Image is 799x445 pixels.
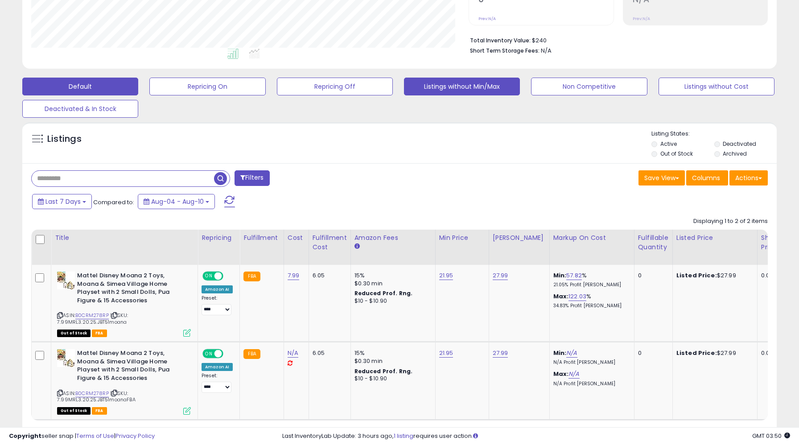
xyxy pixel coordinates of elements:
div: Amazon AI [202,285,233,293]
div: 0.00 [761,349,776,357]
b: Min: [553,271,567,280]
div: [PERSON_NAME] [493,233,546,243]
div: Preset: [202,373,233,393]
div: 6.05 [313,349,344,357]
a: N/A [566,349,577,358]
span: All listings that are currently out of stock and unavailable for purchase on Amazon [57,407,91,415]
span: ON [203,350,214,358]
span: Compared to: [93,198,134,206]
p: N/A Profit [PERSON_NAME] [553,359,627,366]
div: $27.99 [676,272,750,280]
th: The percentage added to the cost of goods (COGS) that forms the calculator for Min & Max prices. [549,230,634,265]
b: Reduced Prof. Rng. [354,367,413,375]
a: 21.95 [439,349,453,358]
div: $10 - $10.90 [354,297,428,305]
a: N/A [568,370,579,379]
a: N/A [288,349,298,358]
div: 0 [638,349,666,357]
b: Listed Price: [676,349,717,357]
b: Mattel Disney Moana 2 Toys, Moana & Simea Village Home Playset with 2 Small Dolls, Pua Figure & 1... [77,349,185,384]
span: 2025-08-18 03:50 GMT [752,432,790,440]
div: Fulfillable Quantity [638,233,669,252]
a: B0CRM278RP [75,312,109,319]
div: $0.30 min [354,280,428,288]
button: Last 7 Days [32,194,92,209]
div: Displaying 1 to 2 of 2 items [693,217,768,226]
b: Min: [553,349,567,357]
div: seller snap | | [9,432,155,441]
small: Prev: N/A [478,16,496,21]
button: Columns [686,170,728,185]
img: 51GR+IB3EDL._SL40_.jpg [57,272,75,289]
p: 34.83% Profit [PERSON_NAME] [553,303,627,309]
div: Listed Price [676,233,754,243]
small: FBA [243,272,260,281]
span: OFF [222,272,236,280]
div: 6.05 [313,272,344,280]
label: Active [660,140,677,148]
b: Max: [553,370,569,378]
button: Repricing On [149,78,265,95]
button: Default [22,78,138,95]
div: ASIN: [57,349,191,413]
div: Cost [288,233,305,243]
img: 51GR+IB3EDL._SL40_.jpg [57,349,75,367]
span: | SKU: 7.99MRL3.20.25.JBT51moanaFBA [57,390,136,403]
div: Markup on Cost [553,233,630,243]
a: 27.99 [493,271,508,280]
span: | SKU: 7.99MRL3.20.25.JBT51moana [57,312,128,325]
li: $240 [470,34,761,45]
p: 21.05% Profit [PERSON_NAME] [553,282,627,288]
p: N/A Profit [PERSON_NAME] [553,381,627,387]
button: Listings without Cost [659,78,774,95]
b: Reduced Prof. Rng. [354,289,413,297]
button: Save View [638,170,685,185]
a: 1 listing [394,432,413,440]
span: N/A [541,46,552,55]
div: Fulfillment [243,233,280,243]
a: Privacy Policy [115,432,155,440]
a: 57.82 [566,271,582,280]
label: Deactivated [723,140,756,148]
small: FBA [243,349,260,359]
div: Last InventoryLab Update: 3 hours ago, requires user action. [282,432,790,441]
b: Mattel Disney Moana 2 Toys, Moana & Simea Village Home Playset with 2 Small Dolls, Pua Figure & 1... [77,272,185,307]
div: $0.30 min [354,357,428,365]
div: % [553,293,627,309]
div: 0.00 [761,272,776,280]
p: Listing States: [651,130,777,138]
a: 21.95 [439,271,453,280]
div: 15% [354,349,428,357]
button: Deactivated & In Stock [22,100,138,118]
small: Amazon Fees. [354,243,360,251]
div: Ship Price [761,233,779,252]
a: B0CRM278RP [75,390,109,397]
span: FBA [92,407,107,415]
div: Min Price [439,233,485,243]
button: Actions [729,170,768,185]
strong: Copyright [9,432,41,440]
span: ON [203,272,214,280]
div: Preset: [202,295,233,315]
div: ASIN: [57,272,191,336]
span: OFF [222,350,236,358]
a: Terms of Use [76,432,114,440]
div: 0 [638,272,666,280]
label: Out of Stock [660,150,693,157]
div: Amazon Fees [354,233,432,243]
a: 27.99 [493,349,508,358]
button: Non Competitive [531,78,647,95]
button: Filters [235,170,269,186]
span: FBA [92,330,107,337]
a: 122.03 [568,292,586,301]
b: Short Term Storage Fees: [470,47,540,54]
span: All listings that are currently out of stock and unavailable for purchase on Amazon [57,330,91,337]
button: Aug-04 - Aug-10 [138,194,215,209]
div: 15% [354,272,428,280]
b: Listed Price: [676,271,717,280]
div: $27.99 [676,349,750,357]
button: Repricing Off [277,78,393,95]
div: Fulfillment Cost [313,233,347,252]
div: Repricing [202,233,236,243]
span: Columns [692,173,720,182]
